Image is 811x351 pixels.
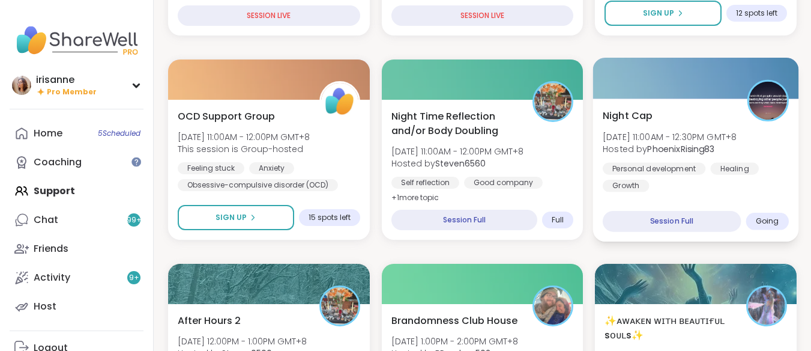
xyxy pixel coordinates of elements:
[736,8,777,18] span: 12 spots left
[552,215,564,225] span: Full
[178,205,294,230] button: Sign Up
[249,162,294,174] div: Anxiety
[391,109,520,138] span: Night Time Reflection and/or Body Doubling
[178,314,241,328] span: After Hours 2
[464,177,543,189] div: Good company
[749,82,787,120] img: PhoenixRising83
[12,76,31,95] img: irisanne
[391,5,574,26] div: SESSION LIVE
[10,292,143,321] a: Host
[391,177,459,189] div: Self reflection
[309,213,351,222] span: 15 spots left
[603,162,705,174] div: Personal development
[603,143,737,155] span: Hosted by
[603,180,650,192] div: Growth
[391,145,523,157] span: [DATE] 11:00AM - 12:00PM GMT+8
[127,215,142,225] span: 99 +
[321,83,358,120] img: ShareWell
[10,19,143,61] img: ShareWell Nav Logo
[216,212,247,223] span: Sign Up
[131,157,141,166] iframe: Spotlight
[10,206,143,234] a: Chat99+
[603,211,741,232] div: Session Full
[34,213,58,227] div: Chat
[10,119,143,148] a: Home5Scheduled
[47,87,97,97] span: Pro Member
[178,143,310,155] span: This session is Group-hosted
[34,156,82,169] div: Coaching
[391,157,523,169] span: Hosted by
[643,8,674,19] span: Sign Up
[34,242,68,255] div: Friends
[36,73,97,87] div: irisanne
[534,287,571,325] img: BRandom502
[534,83,571,120] img: Steven6560
[391,210,538,230] div: Session Full
[10,263,143,292] a: Activity9+
[178,131,310,143] span: [DATE] 11:00AM - 12:00PM GMT+8
[178,162,244,174] div: Feeling stuck
[711,162,759,174] div: Healing
[748,287,785,325] img: lyssa
[34,271,70,284] div: Activity
[391,314,517,328] span: Brandomness Club House
[98,129,140,138] span: 5 Scheduled
[10,234,143,263] a: Friends
[178,5,360,26] div: SESSION LIVE
[34,300,56,313] div: Host
[604,1,722,26] button: Sign Up
[178,335,307,347] span: [DATE] 12:00PM - 1:00PM GMT+8
[321,287,358,325] img: Steven6560
[178,109,275,124] span: OCD Support Group
[129,273,139,283] span: 9 +
[178,179,338,191] div: Obsessive-compulsive disorder (OCD)
[603,108,653,123] span: Night Cap
[435,157,486,169] b: Steven6560
[10,148,143,177] a: Coaching
[391,335,518,347] span: [DATE] 1:00PM - 2:00PM GMT+8
[756,216,779,226] span: Going
[604,314,733,343] span: ✨ᴀᴡᴀᴋᴇɴ ᴡɪᴛʜ ʙᴇᴀᴜᴛɪғᴜʟ sᴏᴜʟs✨
[648,143,715,155] b: PhoenixRising83
[603,130,737,142] span: [DATE] 11:00AM - 12:30PM GMT+8
[34,127,62,140] div: Home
